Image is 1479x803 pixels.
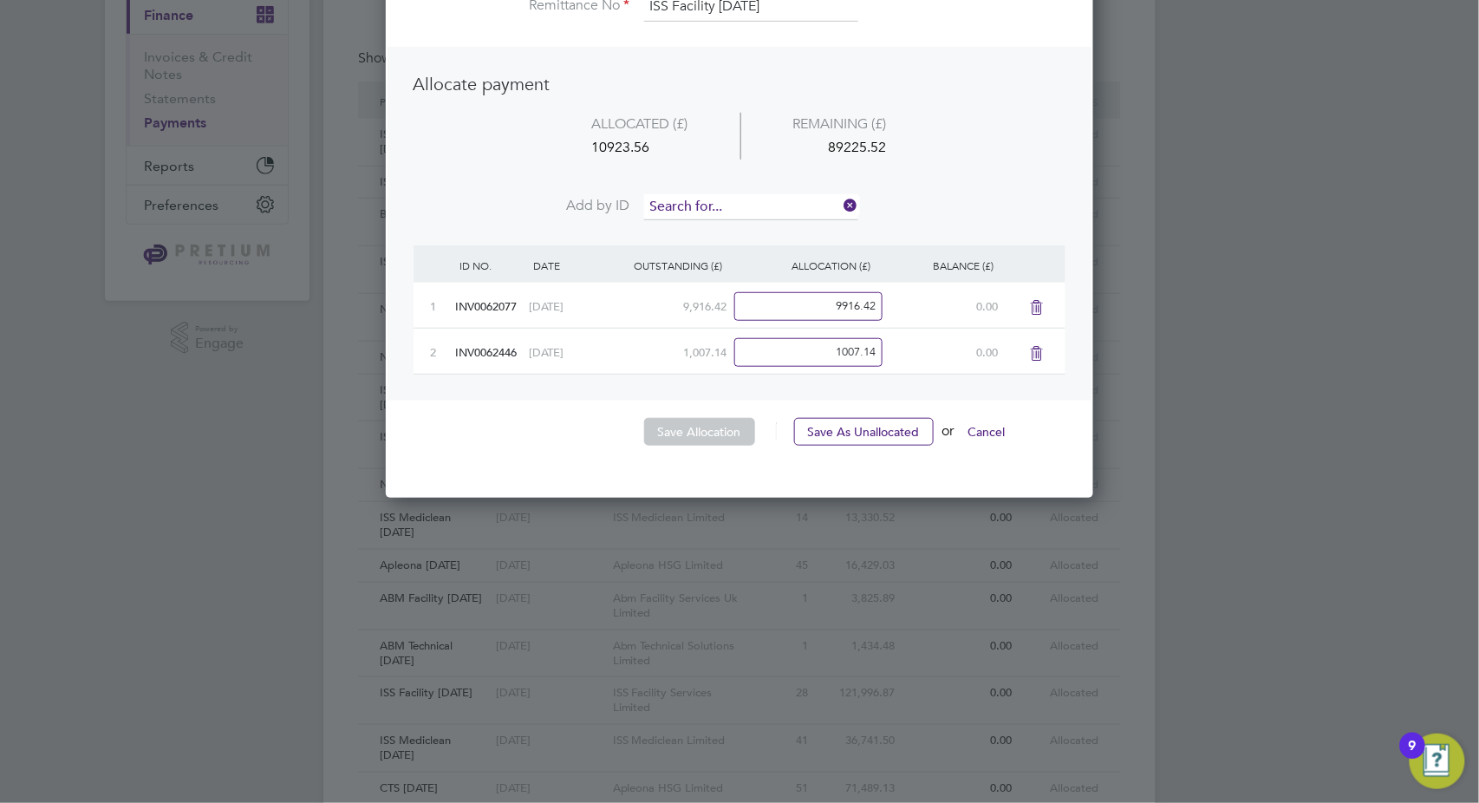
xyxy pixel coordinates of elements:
[1409,746,1417,768] div: 9
[955,418,1020,446] button: Cancel
[603,329,726,374] div: 1,007.14
[567,197,630,215] span: Add by ID
[455,283,529,328] div: INV0062077
[540,136,740,160] div: 10923.56
[726,245,875,285] div: ALLOCATION (£)
[431,329,455,374] div: 2
[875,283,998,328] div: 0.00
[603,245,726,285] div: OUTSTANDING (£)
[740,113,939,136] div: REMAINING (£)
[414,418,1065,463] li: or
[644,418,755,446] button: Save Allocation
[740,136,939,160] div: 89225.52
[875,329,998,374] div: 0.00
[603,283,726,328] div: 9,916.42
[414,73,1065,95] h3: Allocate payment
[530,245,603,285] div: DATE
[644,194,858,220] input: Search for...
[431,283,455,328] div: 1
[530,283,603,328] div: [DATE]
[455,329,529,374] div: INV0062446
[875,245,998,285] div: BALANCE (£)
[530,329,603,374] div: [DATE]
[1410,734,1465,789] button: Open Resource Center, 9 new notifications
[455,245,529,285] div: ID NO.
[540,113,740,136] div: ALLOCATED (£)
[794,418,934,446] button: Save As Unallocated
